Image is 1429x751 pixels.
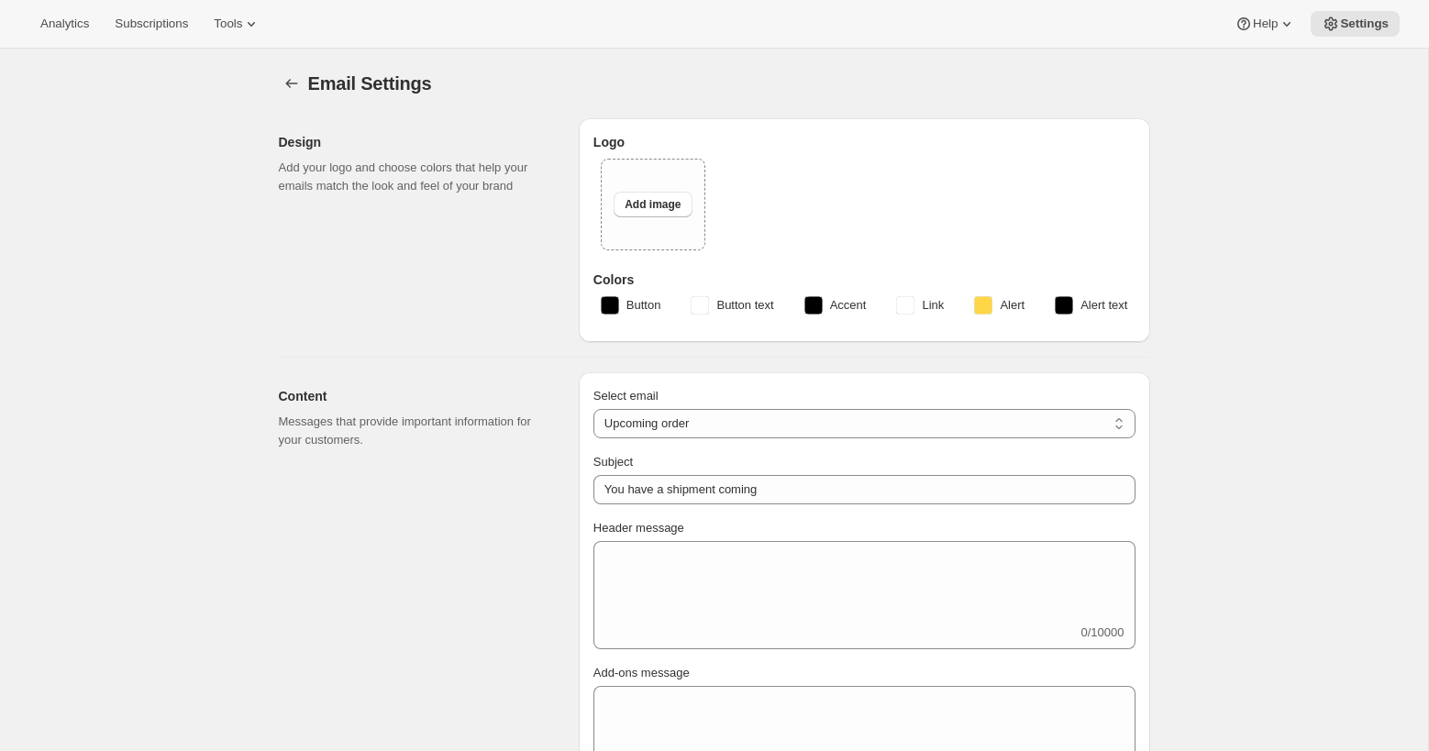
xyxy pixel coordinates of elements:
[1224,11,1307,37] button: Help
[1311,11,1400,37] button: Settings
[680,291,784,320] button: Button text
[885,291,955,320] button: Link
[279,413,549,449] p: Messages that provide important information for your customers.
[1340,17,1389,31] span: Settings
[1000,296,1025,315] span: Alert
[279,387,549,405] h2: Content
[830,296,867,315] span: Accent
[625,197,681,212] span: Add image
[593,521,684,535] span: Header message
[115,17,188,31] span: Subscriptions
[104,11,199,37] button: Subscriptions
[593,389,659,403] span: Select email
[308,73,432,94] span: Email Settings
[593,666,690,679] span: Add-ons message
[1080,296,1127,315] span: Alert text
[793,291,878,320] button: Accent
[593,455,633,469] span: Subject
[593,271,1135,289] h3: Colors
[922,296,944,315] span: Link
[279,71,305,96] button: Settings
[214,17,242,31] span: Tools
[1044,291,1138,320] button: Alert text
[1253,17,1278,31] span: Help
[279,133,549,151] h2: Design
[716,296,773,315] span: Button text
[614,192,692,217] button: Add image
[963,291,1036,320] button: Alert
[40,17,89,31] span: Analytics
[590,291,672,320] button: Button
[593,133,1135,151] h3: Logo
[29,11,100,37] button: Analytics
[279,159,549,195] p: Add your logo and choose colors that help your emails match the look and feel of your brand
[203,11,271,37] button: Tools
[626,296,661,315] span: Button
